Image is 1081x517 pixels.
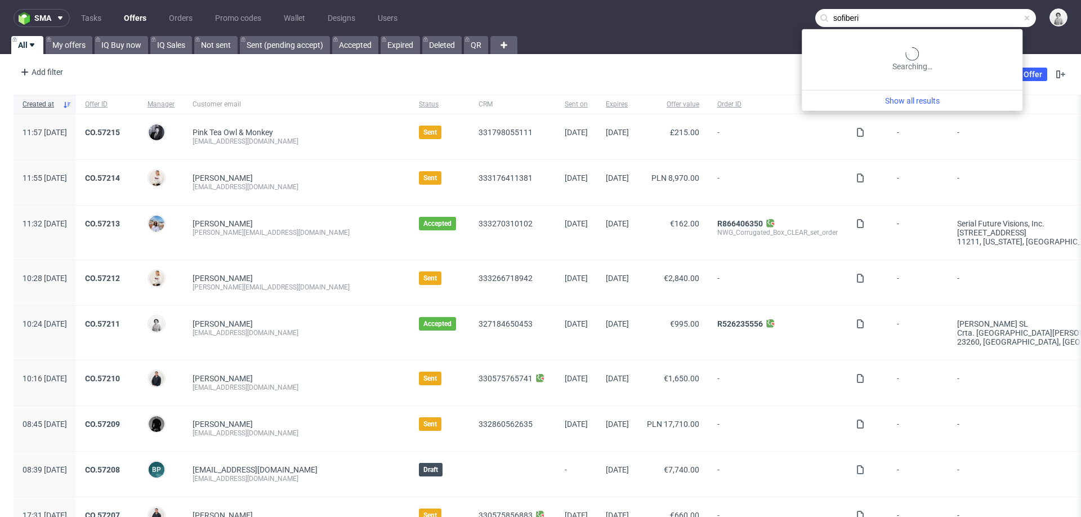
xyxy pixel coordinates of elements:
[664,274,699,283] span: €2,840.00
[897,465,939,483] span: -
[423,465,438,474] span: Draft
[85,219,120,228] a: CO.57213
[11,36,43,54] a: All
[194,36,238,54] a: Not sent
[651,173,699,182] span: PLN 8,970.00
[717,100,838,109] span: Order ID
[565,374,588,383] span: [DATE]
[806,95,1018,106] a: Show all results
[162,9,199,27] a: Orders
[208,9,268,27] a: Promo codes
[1051,10,1066,25] img: Dudek Mariola
[423,374,437,383] span: Sent
[897,173,939,191] span: -
[23,374,67,383] span: 10:16 [DATE]
[423,319,452,328] span: Accepted
[479,374,533,383] a: 330575765741
[479,173,533,182] a: 333176411381
[381,36,420,54] a: Expired
[565,420,588,429] span: [DATE]
[332,36,378,54] a: Accepted
[321,9,362,27] a: Designs
[149,124,164,140] img: Philippe Dubuy
[670,319,699,328] span: €995.00
[150,36,192,54] a: IQ Sales
[479,219,533,228] a: 333270310102
[422,36,462,54] a: Deleted
[193,137,401,146] div: [EMAIL_ADDRESS][DOMAIN_NAME]
[464,36,488,54] a: QR
[717,228,838,237] div: NWG_Corrugated_Box_CLEAR_set_order
[85,128,120,137] a: CO.57215
[479,100,547,109] span: CRM
[606,274,629,283] span: [DATE]
[85,374,120,383] a: CO.57210
[423,128,437,137] span: Sent
[606,100,629,109] span: Expires
[717,420,838,438] span: -
[193,283,401,292] div: [PERSON_NAME][EMAIL_ADDRESS][DOMAIN_NAME]
[423,173,437,182] span: Sent
[193,128,273,137] a: Pink Tea Owl & Monkey
[647,420,699,429] span: PLN 17,710.00
[193,474,401,483] div: [EMAIL_ADDRESS][DOMAIN_NAME]
[149,371,164,386] img: Adrian Margula
[565,128,588,137] span: [DATE]
[193,219,253,228] a: [PERSON_NAME]
[423,420,437,429] span: Sent
[670,128,699,137] span: £215.00
[16,63,65,81] div: Add filter
[606,374,629,383] span: [DATE]
[717,465,838,483] span: -
[193,383,401,392] div: [EMAIL_ADDRESS][DOMAIN_NAME]
[717,173,838,191] span: -
[565,173,588,182] span: [DATE]
[117,9,153,27] a: Offers
[897,420,939,438] span: -
[193,319,253,328] a: [PERSON_NAME]
[85,420,120,429] a: CO.57209
[23,319,67,328] span: 10:24 [DATE]
[606,465,629,474] span: [DATE]
[149,216,164,231] img: Marta Kozłowska
[897,274,939,292] span: -
[565,219,588,228] span: [DATE]
[193,182,401,191] div: [EMAIL_ADDRESS][DOMAIN_NAME]
[149,462,164,478] figcaption: BP
[193,100,401,109] span: Customer email
[670,219,699,228] span: €162.00
[23,219,67,228] span: 11:32 [DATE]
[606,128,629,137] span: [DATE]
[74,9,108,27] a: Tasks
[95,36,148,54] a: IQ Buy now
[149,170,164,186] img: Mari Fok
[897,319,939,346] span: -
[193,173,253,182] a: [PERSON_NAME]
[606,219,629,228] span: [DATE]
[193,420,253,429] a: [PERSON_NAME]
[717,219,763,228] a: R866406350
[23,465,67,474] span: 08:39 [DATE]
[23,173,67,182] span: 11:55 [DATE]
[371,9,404,27] a: Users
[240,36,330,54] a: Sent (pending accept)
[565,100,588,109] span: Sent on
[664,374,699,383] span: €1,650.00
[193,274,253,283] a: [PERSON_NAME]
[897,219,939,246] span: -
[423,274,437,283] span: Sent
[897,128,939,146] span: -
[647,100,699,109] span: Offer value
[479,128,533,137] a: 331798055111
[193,328,401,337] div: [EMAIL_ADDRESS][DOMAIN_NAME]
[19,12,34,25] img: logo
[149,316,164,332] img: Dudek Mariola
[664,465,699,474] span: €7,740.00
[193,374,253,383] a: [PERSON_NAME]
[85,173,120,182] a: CO.57214
[423,219,452,228] span: Accepted
[806,47,1018,72] div: Searching…
[34,14,51,22] span: sma
[193,429,401,438] div: [EMAIL_ADDRESS][DOMAIN_NAME]
[277,9,312,27] a: Wallet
